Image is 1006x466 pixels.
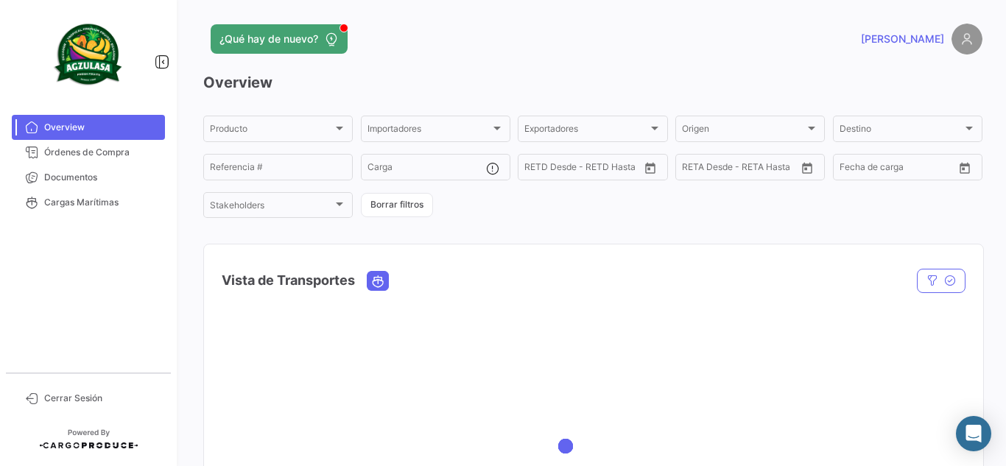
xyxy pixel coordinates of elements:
span: [PERSON_NAME] [861,32,944,46]
img: placeholder-user.png [952,24,982,54]
button: Open calendar [796,157,818,179]
span: Exportadores [524,126,647,136]
button: Ocean [367,272,388,290]
h4: Vista de Transportes [222,270,355,291]
a: Overview [12,115,165,140]
button: Open calendar [639,157,661,179]
a: Documentos [12,165,165,190]
img: agzulasa-logo.png [52,18,125,91]
span: Producto [210,126,333,136]
a: Órdenes de Compra [12,140,165,165]
a: Cargas Marítimas [12,190,165,215]
span: Órdenes de Compra [44,146,159,159]
span: Cerrar Sesión [44,392,159,405]
div: Abrir Intercom Messenger [956,416,991,451]
span: Importadores [367,126,490,136]
span: ¿Qué hay de nuevo? [219,32,318,46]
input: Hasta [561,164,616,174]
span: Stakeholders [210,202,333,213]
input: Hasta [876,164,931,174]
input: Hasta [719,164,773,174]
button: Open calendar [954,157,976,179]
button: Borrar filtros [361,193,433,217]
span: Overview [44,121,159,134]
input: Desde [840,164,866,174]
h3: Overview [203,72,982,93]
input: Desde [682,164,708,174]
button: ¿Qué hay de nuevo? [211,24,348,54]
input: Desde [524,164,551,174]
span: Destino [840,126,963,136]
span: Cargas Marítimas [44,196,159,209]
span: Documentos [44,171,159,184]
span: Origen [682,126,805,136]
